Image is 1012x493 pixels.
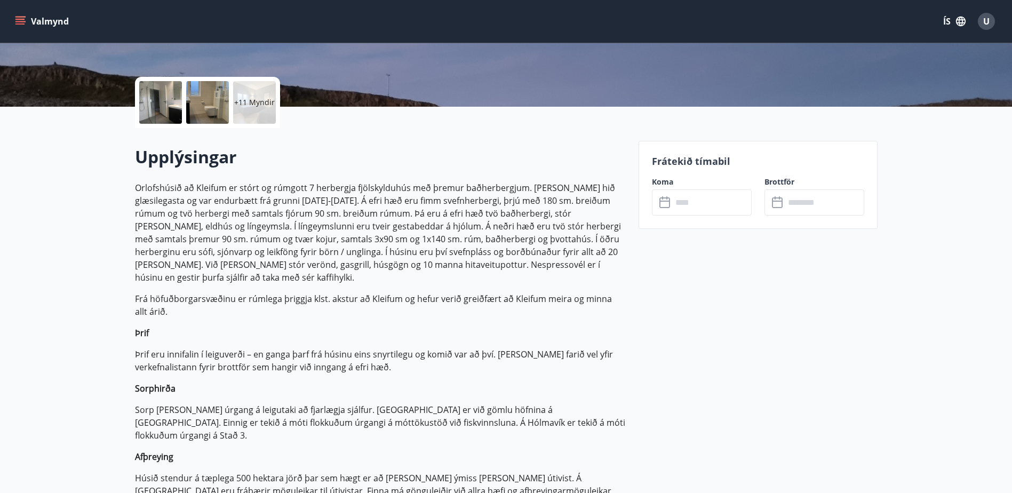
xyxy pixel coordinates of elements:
[13,12,73,31] button: menu
[764,177,864,187] label: Brottför
[135,292,626,318] p: Frá höfuðborgarsvæðinu er rúmlega þriggja klst. akstur að Kleifum og hefur verið greiðfært að Kle...
[135,327,149,339] strong: Þrif
[135,383,176,394] strong: Sorphirða
[652,177,752,187] label: Koma
[652,154,864,168] p: Frátekið tímabil
[135,145,626,169] h2: Upplýsingar
[937,12,971,31] button: ÍS
[974,9,999,34] button: U
[135,451,173,463] strong: Afþreying
[135,181,626,284] p: Orlofshúsið að Kleifum er stórt og rúmgott 7 herbergja fjölskylduhús með þremur baðherbergjum. [P...
[135,403,626,442] p: Sorp [PERSON_NAME] úrgang á leigutaki að fjarlægja sjálfur. [GEOGRAPHIC_DATA] er við gömlu höfnin...
[234,97,275,108] p: +11 Myndir
[135,348,626,373] p: Þrif eru innifalin í leiguverði – en ganga þarf frá húsinu eins snyrtilegu og komið var að því. [...
[983,15,990,27] span: U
